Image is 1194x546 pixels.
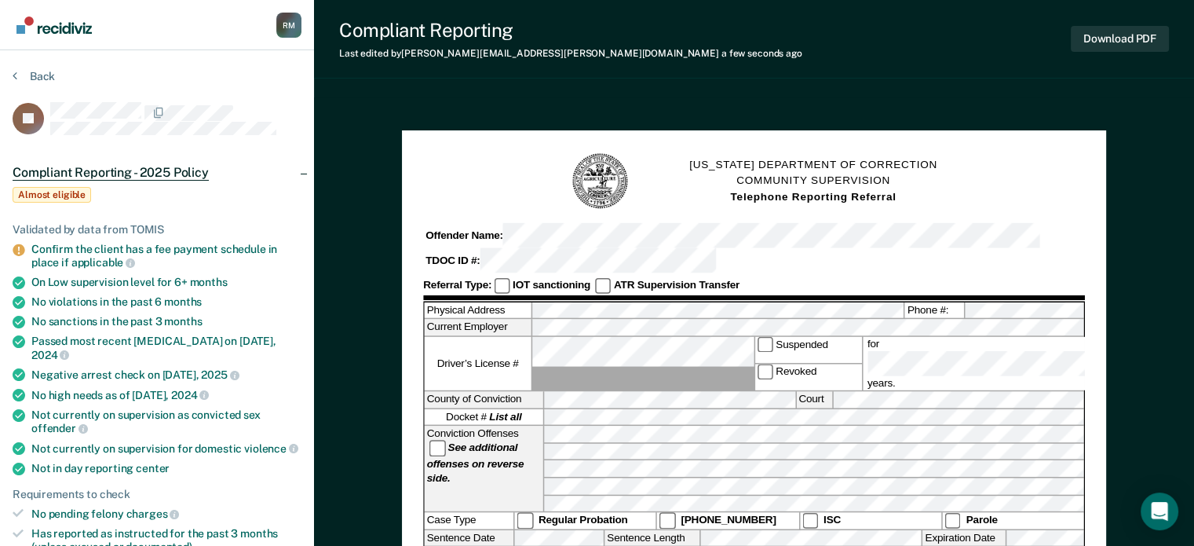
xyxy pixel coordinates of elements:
[31,295,301,309] div: No violations in the past 6
[944,513,960,529] input: Parole
[13,187,91,203] span: Almost eligible
[31,335,301,361] div: Passed most recent [MEDICAL_DATA] on [DATE],
[758,365,773,380] input: Revoked
[489,411,521,423] strong: List all
[126,508,180,520] span: charges
[423,279,491,291] strong: Referral Type:
[425,229,503,241] strong: Offender Name:
[13,165,209,181] span: Compliant Reporting - 2025 Policy
[425,513,513,529] div: Case Type
[494,278,509,294] input: IOT sanctioning
[429,441,445,456] input: See additional offenses on reverse side.
[31,315,301,328] div: No sanctions in the past 3
[31,349,69,361] span: 2024
[867,351,1103,376] input: for years.
[796,391,831,408] label: Court
[13,69,55,83] button: Back
[164,295,202,308] span: months
[571,152,630,211] img: TN Seal
[823,514,841,526] strong: ISC
[754,365,861,390] label: Revoked
[425,426,543,511] div: Conviction Offenses
[905,302,965,319] label: Phone #:
[517,513,533,529] input: Regular Probation
[276,13,301,38] div: R M
[13,223,301,236] div: Validated by data from TOMIS
[164,315,202,328] span: months
[595,278,611,294] input: ATR Supervision Transfer
[136,462,170,475] span: center
[425,320,531,336] label: Current Employer
[802,513,818,529] input: ISC
[31,422,88,434] span: offender
[16,16,92,34] img: Recidiviz
[244,442,298,455] span: violence
[427,442,524,483] strong: See additional offenses on reverse side.
[425,337,531,390] label: Driver’s License #
[681,514,776,526] strong: [PHONE_NUMBER]
[425,391,543,408] label: County of Conviction
[31,368,301,382] div: Negative arrest check on [DATE],
[31,442,301,456] div: Not currently on supervision for domestic
[276,13,301,38] button: Profile dropdown button
[339,19,802,42] div: Compliant Reporting
[31,388,301,402] div: No high needs as of [DATE],
[446,410,521,424] span: Docket #
[539,514,628,526] strong: Regular Probation
[865,337,1105,390] label: for years.
[1071,26,1169,52] button: Download PDF
[659,513,675,529] input: [PHONE_NUMBER]
[171,389,209,401] span: 2024
[31,462,301,475] div: Not in day reporting
[31,243,301,269] div: Confirm the client has a fee payment schedule in place if applicable
[754,337,861,363] label: Suspended
[31,409,301,435] div: Not currently on supervision as convicted sex
[1141,493,1178,530] div: Open Intercom Messenger
[339,48,802,59] div: Last edited by [PERSON_NAME][EMAIL_ADDRESS][PERSON_NAME][DOMAIN_NAME]
[13,488,301,501] div: Requirements to check
[425,255,480,266] strong: TDOC ID #:
[425,302,531,319] label: Physical Address
[190,276,228,288] span: months
[758,337,773,353] input: Suspended
[966,514,998,526] strong: Parole
[614,279,739,291] strong: ATR Supervision Transfer
[201,368,239,381] span: 2025
[513,279,590,291] strong: IOT sanctioning
[721,48,802,59] span: a few seconds ago
[689,158,937,206] h1: [US_STATE] DEPARTMENT OF CORRECTION COMMUNITY SUPERVISION
[31,507,301,521] div: No pending felony
[730,191,896,203] strong: Telephone Reporting Referral
[31,276,301,289] div: On Low supervision level for 6+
